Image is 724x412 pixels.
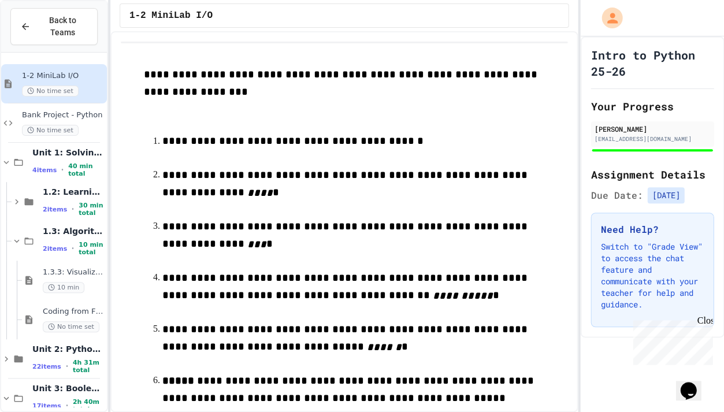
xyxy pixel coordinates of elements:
[594,124,710,134] div: [PERSON_NAME]
[43,187,105,197] span: 1.2: Learning to Solve Hard Problems
[32,166,57,174] span: 4 items
[647,187,684,203] span: [DATE]
[600,222,704,236] h3: Need Help?
[22,110,105,120] span: Bank Project - Python
[73,359,105,374] span: 4h 31m total
[68,162,105,177] span: 40 min total
[38,14,88,39] span: Back to Teams
[32,147,105,158] span: Unit 1: Solving Problems in Computer Science
[594,135,710,143] div: [EMAIL_ADDRESS][DOMAIN_NAME]
[5,5,80,73] div: Chat with us now!Close
[10,8,98,45] button: Back to Teams
[591,47,714,79] h1: Intro to Python 25-26
[32,402,61,410] span: 17 items
[600,241,704,310] p: Switch to "Grade View" to access the chat feature and communicate with your teacher for help and ...
[43,307,105,317] span: Coding from Flowchart
[43,282,84,293] span: 10 min
[43,245,67,253] span: 2 items
[79,241,105,256] span: 10 min total
[43,226,105,236] span: 1.3: Algorithms - from Pseudocode to Flowcharts
[628,316,712,365] iframe: chat widget
[22,86,79,96] span: No time set
[66,401,68,410] span: •
[72,205,74,214] span: •
[72,244,74,253] span: •
[61,165,64,175] span: •
[591,98,714,114] h2: Your Progress
[43,206,67,213] span: 2 items
[22,125,79,136] span: No time set
[589,5,625,31] div: My Account
[129,9,213,23] span: 1-2 MiniLab I/O
[79,202,105,217] span: 30 min total
[32,383,105,394] span: Unit 3: Booleans and Conditionals
[43,321,99,332] span: No time set
[43,268,105,277] span: 1.3.3: Visualizing Logic with Flowcharts
[32,344,105,354] span: Unit 2: Python Fundamentals
[66,362,68,371] span: •
[22,71,105,81] span: 1-2 MiniLab I/O
[591,166,714,183] h2: Assignment Details
[675,366,712,400] iframe: chat widget
[591,188,643,202] span: Due Date:
[32,363,61,370] span: 22 items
